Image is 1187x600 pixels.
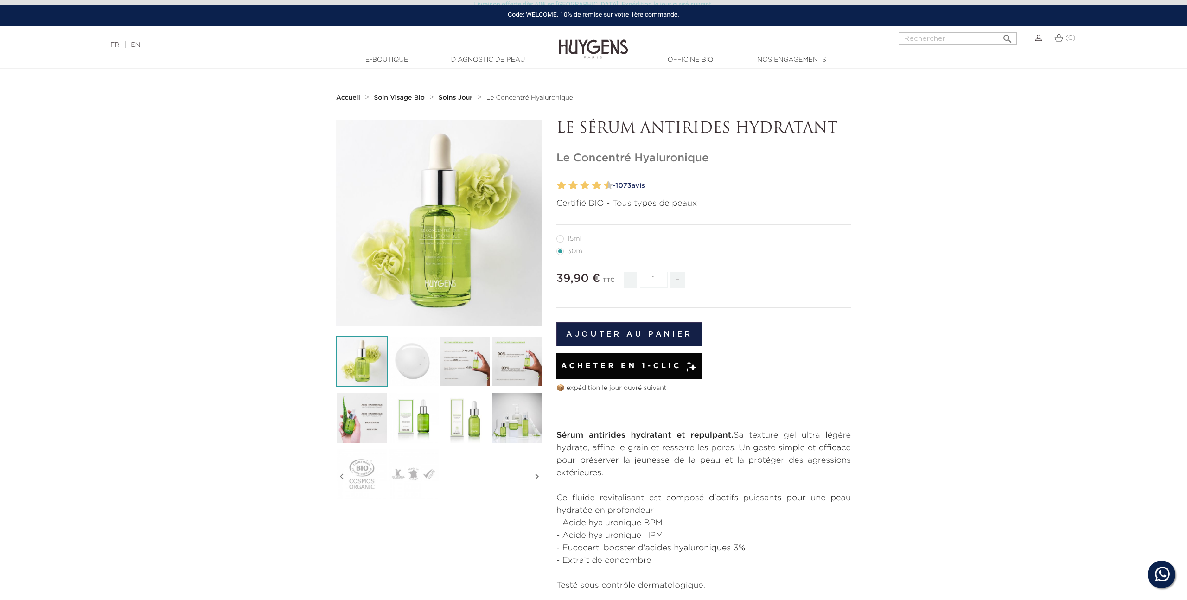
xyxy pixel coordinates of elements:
[556,322,702,346] button: Ajouter au panier
[531,453,542,500] i: 
[556,530,851,542] li: - Acide hyaluronique HPM
[559,179,566,192] label: 2
[602,179,605,192] label: 9
[556,273,600,284] span: 39,90 €
[640,272,668,288] input: Quantité
[336,95,360,101] strong: Accueil
[644,55,737,65] a: Officine Bio
[374,95,425,101] strong: Soin Visage Bio
[336,336,388,387] img: Le Concentré Hyaluronique
[439,95,473,101] strong: Soins Jour
[603,270,615,295] div: TTC
[582,179,589,192] label: 6
[556,152,851,165] h1: Le Concentré Hyaluronique
[374,94,427,102] a: Soin Visage Bio
[556,555,851,567] li: - Extrait de concombre
[567,179,570,192] label: 3
[556,429,851,479] p: Sa texture gel ultra légère hydrate, affine le grain et resserre les pores. Un geste simple et ef...
[340,55,433,65] a: E-Boutique
[624,272,637,288] span: -
[556,198,851,210] p: Certifié BIO - Tous types de peaux
[1002,31,1013,42] i: 
[388,392,439,443] img: Le Concentré Hyaluronique
[559,25,628,60] img: Huygens
[441,55,534,65] a: Diagnostic de peau
[594,179,601,192] label: 8
[486,95,573,101] span: Le Concentré Hyaluronique
[556,542,851,555] li: - Fucocert: booster d'acides hyaluroniques 3%
[439,94,475,102] a: Soins Jour
[610,179,851,193] a: -1073avis
[556,580,851,592] p: Testé sous contrôle dermatologique.
[556,492,851,517] p: Ce fluide revitalisant est composé d'actifs puissants pour une peau hydratée en profondeur :
[590,179,593,192] label: 7
[106,39,487,51] div: |
[556,248,595,255] label: 30ml
[670,272,685,288] span: +
[1066,35,1076,41] span: (0)
[556,383,851,393] p: 📦 expédition le jour ouvré suivant
[555,179,558,192] label: 1
[745,55,838,65] a: Nos engagements
[556,235,593,243] label: 15ml
[110,42,119,51] a: FR
[571,179,578,192] label: 4
[556,120,851,138] p: LE SÉRUM ANTIRIDES HYDRATANT
[556,517,851,530] li: - Acide hyaluronique BPM
[899,32,1017,45] input: Rechercher
[336,453,347,500] i: 
[615,182,632,189] span: 1073
[999,30,1016,42] button: 
[486,94,573,102] a: Le Concentré Hyaluronique
[579,179,582,192] label: 5
[606,179,613,192] label: 10
[336,94,362,102] a: Accueil
[556,431,734,440] strong: Sérum antirides hydratant et repulpant.
[131,42,140,48] a: EN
